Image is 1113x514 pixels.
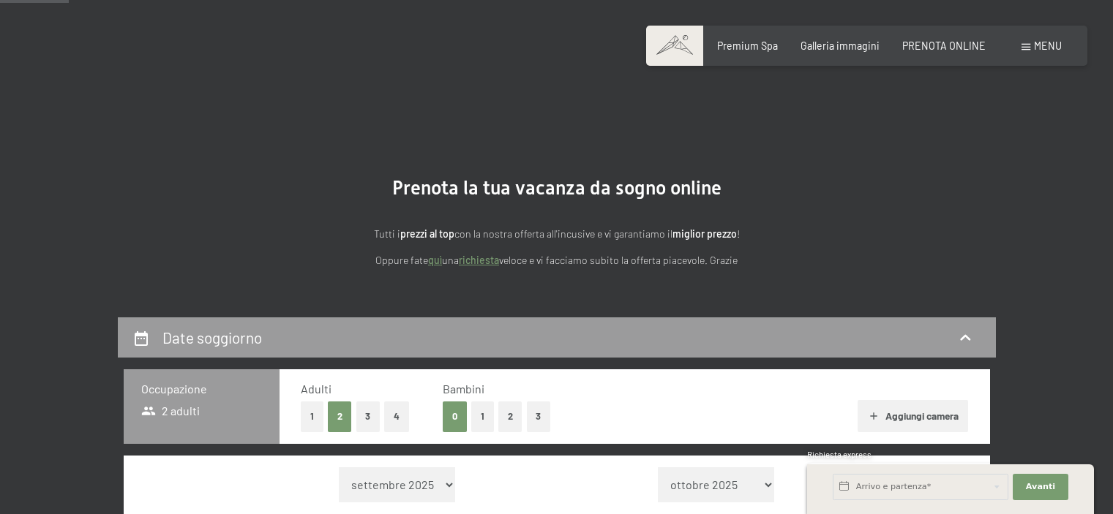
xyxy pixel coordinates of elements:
[1026,481,1055,493] span: Avanti
[384,401,409,431] button: 4
[672,227,737,240] strong: miglior prezzo
[162,328,262,347] h2: Date soggiorno
[443,401,467,431] button: 0
[717,39,778,52] a: Premium Spa
[498,401,522,431] button: 2
[527,401,551,431] button: 3
[392,177,722,199] span: Prenota la tua vacanza da sogno online
[301,401,323,431] button: 1
[428,254,442,266] a: quì
[301,382,331,396] span: Adulti
[235,252,879,269] p: Oppure fate una veloce e vi facciamo subito la offerta piacevole. Grazie
[141,403,201,419] span: 2 adulti
[141,381,262,397] h3: Occupazione
[400,227,454,240] strong: prezzi al top
[1034,39,1062,52] span: Menu
[801,39,880,52] a: Galleria immagini
[459,254,499,266] a: richiesta
[858,400,968,432] button: Aggiungi camera
[235,226,879,243] p: Tutti i con la nostra offerta all'incusive e vi garantiamo il !
[902,39,986,52] a: PRENOTA ONLINE
[471,401,494,431] button: 1
[443,382,484,396] span: Bambini
[1013,474,1068,500] button: Avanti
[807,450,872,459] span: Richiesta express
[356,401,381,431] button: 3
[328,401,352,431] button: 2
